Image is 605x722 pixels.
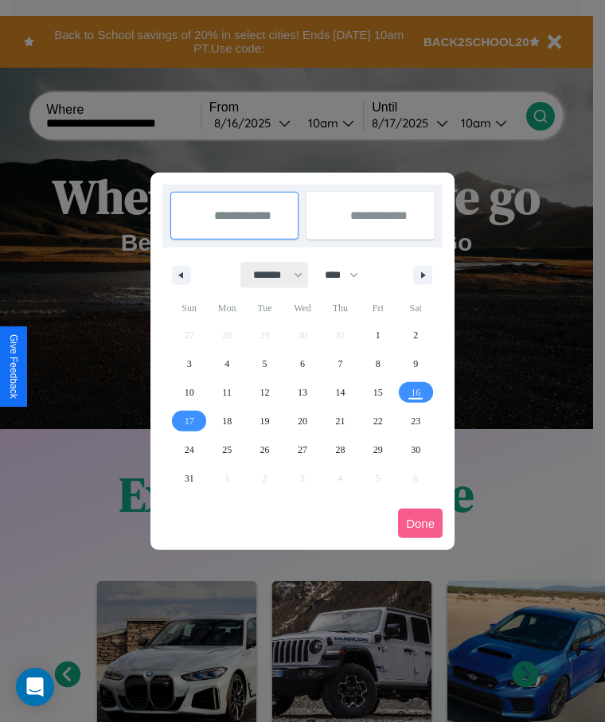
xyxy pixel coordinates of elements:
button: 29 [359,435,396,464]
div: Open Intercom Messenger [16,668,54,706]
span: 3 [187,349,192,378]
span: 12 [260,378,270,407]
span: Wed [283,295,321,321]
span: 13 [298,378,307,407]
span: Fri [359,295,396,321]
button: 1 [359,321,396,349]
span: 5 [263,349,267,378]
span: 11 [222,378,232,407]
span: 14 [335,378,345,407]
button: 17 [170,407,208,435]
button: 20 [283,407,321,435]
span: 30 [411,435,420,464]
button: 16 [397,378,435,407]
div: Give Feedback [8,334,19,399]
span: 20 [298,407,307,435]
span: 23 [411,407,420,435]
button: 18 [208,407,245,435]
button: 4 [208,349,245,378]
span: 2 [413,321,418,349]
button: 23 [397,407,435,435]
button: 30 [397,435,435,464]
button: 22 [359,407,396,435]
button: 14 [322,378,359,407]
span: 27 [298,435,307,464]
button: 2 [397,321,435,349]
span: Mon [208,295,245,321]
button: 8 [359,349,396,378]
button: 15 [359,378,396,407]
span: 28 [335,435,345,464]
button: 13 [283,378,321,407]
span: 22 [373,407,383,435]
button: 19 [246,407,283,435]
button: 11 [208,378,245,407]
span: 25 [222,435,232,464]
span: Thu [322,295,359,321]
button: 7 [322,349,359,378]
button: 24 [170,435,208,464]
button: 9 [397,349,435,378]
span: 21 [335,407,345,435]
span: 31 [185,464,194,493]
span: Tue [246,295,283,321]
button: 31 [170,464,208,493]
button: 3 [170,349,208,378]
button: 26 [246,435,283,464]
span: Sun [170,295,208,321]
span: Sat [397,295,435,321]
span: 17 [185,407,194,435]
span: 7 [338,349,342,378]
button: 10 [170,378,208,407]
span: 19 [260,407,270,435]
button: 5 [246,349,283,378]
span: 10 [185,378,194,407]
span: 18 [222,407,232,435]
button: 12 [246,378,283,407]
span: 15 [373,378,383,407]
span: 16 [411,378,420,407]
button: 27 [283,435,321,464]
span: 9 [413,349,418,378]
span: 4 [224,349,229,378]
span: 6 [300,349,305,378]
button: 25 [208,435,245,464]
span: 29 [373,435,383,464]
span: 24 [185,435,194,464]
button: 21 [322,407,359,435]
button: 6 [283,349,321,378]
button: Done [398,509,443,538]
button: 28 [322,435,359,464]
span: 8 [376,349,381,378]
span: 26 [260,435,270,464]
span: 1 [376,321,381,349]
